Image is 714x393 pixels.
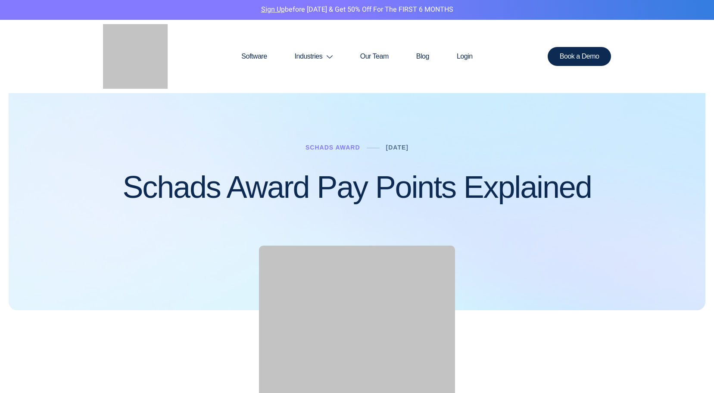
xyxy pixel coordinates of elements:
[443,36,486,77] a: Login
[122,170,591,204] h1: Schads Award Pay Points Explained
[548,47,611,66] a: Book a Demo
[281,36,346,77] a: Industries
[6,4,708,16] p: before [DATE] & Get 50% Off for the FIRST 6 MONTHS
[560,53,599,60] span: Book a Demo
[306,144,360,151] a: Schads Award
[386,144,408,151] a: [DATE]
[261,4,285,15] a: Sign Up
[402,36,443,77] a: Blog
[228,36,281,77] a: Software
[346,36,402,77] a: Our Team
